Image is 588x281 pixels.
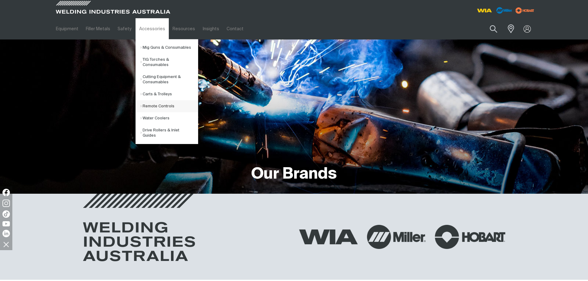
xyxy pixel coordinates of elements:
[1,239,11,250] img: hide socials
[140,124,198,142] a: Drive Rollers & Inlet Guides
[52,18,82,39] a: Equipment
[136,39,198,144] ul: Accessories Submenu
[83,194,195,261] img: Welding Industries Australia
[114,18,135,39] a: Safety
[223,18,247,39] a: Contact
[140,54,198,71] a: TIG Torches & Consumables
[514,6,536,15] img: miller
[2,200,10,207] img: Instagram
[2,189,10,196] img: Facebook
[483,22,504,36] button: Search products
[140,88,198,100] a: Carts & Trolleys
[2,210,10,218] img: TikTok
[136,18,169,39] a: Accessories
[52,18,415,39] nav: Main
[140,71,198,88] a: Cutting Equipment & Consumables
[140,112,198,124] a: Water Coolers
[367,225,426,249] img: Miller
[2,230,10,237] img: LinkedIn
[475,22,504,36] input: Product name or item number...
[199,18,223,39] a: Insights
[299,229,358,244] img: WIA
[2,221,10,226] img: YouTube
[140,100,198,112] a: Remote Controls
[169,18,199,39] a: Resources
[251,164,337,184] h1: Our Brands
[140,42,198,54] a: Mig Guns & Consumables
[82,18,114,39] a: Filler Metals
[435,225,505,249] img: Hobart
